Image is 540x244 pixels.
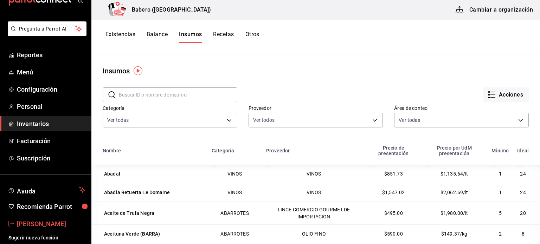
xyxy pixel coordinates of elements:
[399,117,420,124] span: Ver todas
[126,6,211,14] h3: Babero ([GEOGRAPHIC_DATA])
[17,202,85,211] span: Recomienda Parrot
[17,119,85,128] span: Inventarios
[17,136,85,146] span: Facturación
[441,171,468,177] span: $1,135.64/lt
[213,31,234,43] button: Recetas
[119,88,237,102] input: Buscar ID o nombre de insumo
[17,67,85,77] span: Menú
[207,224,262,243] td: ABARROTES
[384,210,403,216] span: $495.00
[19,25,76,33] span: Pregunta a Parrot AI
[147,31,168,43] button: Balance
[499,190,502,195] span: 1
[520,190,526,195] span: 24
[207,165,262,183] td: VINOS
[17,102,85,111] span: Personal
[207,183,262,202] td: VINOS
[107,117,129,124] span: Ver todas
[17,186,76,194] span: Ayuda
[17,153,85,163] span: Suscripción
[382,190,405,195] span: $1,547.02
[253,117,275,124] span: Ver todos
[105,31,259,43] div: navigation tabs
[522,231,525,237] span: 8
[394,106,529,111] label: Área de conteo
[499,171,502,177] span: 1
[262,183,366,202] td: VINOS
[499,231,502,237] span: 2
[262,202,366,224] td: LINCE COMERCIO GOURMET DE IMPORTACION
[262,224,366,243] td: OLIO FINO
[441,210,468,216] span: $1,980.00/lt
[370,145,417,156] div: Precio de presentación
[483,87,529,102] button: Acciones
[105,31,135,43] button: Existencias
[179,31,202,43] button: Insumos
[249,106,383,111] label: Proveedor
[134,66,142,75] img: Tooltip marker
[207,202,262,224] td: ABARROTES
[266,148,290,153] div: Proveedor
[441,231,468,237] span: $149.37/kg
[17,85,85,94] span: Configuración
[103,66,130,76] div: Insumos
[491,148,509,153] div: Mínimo
[104,189,170,196] div: Abadia Retuerta Le Domaine
[8,21,86,36] button: Pregunta a Parrot AI
[499,210,502,216] span: 5
[104,170,120,177] div: Abadal
[520,210,526,216] span: 20
[103,148,121,153] div: Nombre
[384,171,403,177] span: $851.73
[262,165,366,183] td: VINOS
[5,30,86,38] a: Pregunta a Parrot AI
[8,234,85,242] span: Sugerir nueva función
[17,50,85,60] span: Reportes
[103,106,237,111] label: Categoría
[441,190,468,195] span: $2,062.69/lt
[104,230,160,237] div: Aceituna Verde (BARRA)
[17,219,85,229] span: [PERSON_NAME]
[104,210,154,217] div: Aceite de Trufa Negra
[212,148,234,153] div: Categoría
[517,148,529,153] div: Ideal
[425,145,483,156] div: Precio por UdM presentación
[520,171,526,177] span: 24
[245,31,259,43] button: Otros
[384,231,403,237] span: $590.00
